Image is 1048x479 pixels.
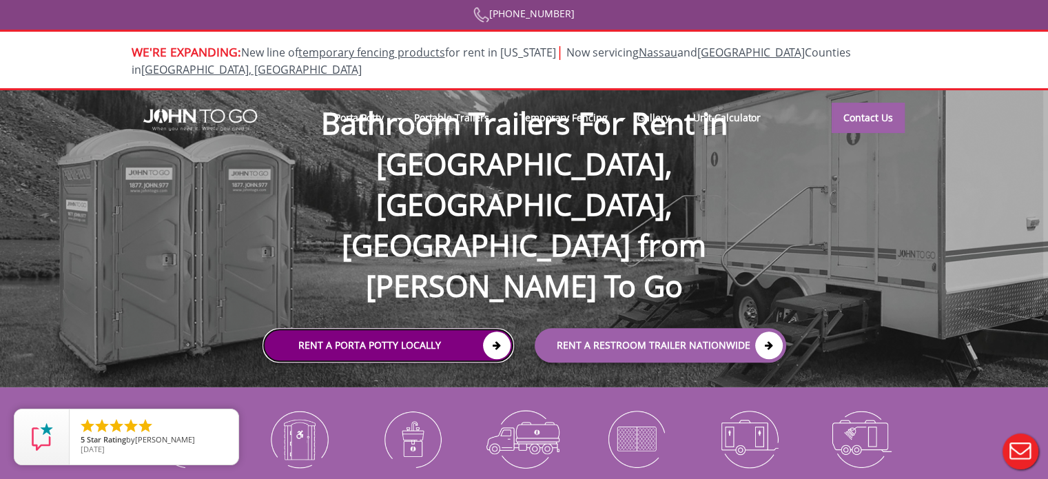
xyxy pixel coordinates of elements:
[132,43,241,60] span: WE'RE EXPANDING:
[703,403,794,475] img: Restroom-Trailers-icon_N.png
[508,103,619,132] a: Temporary Fencing
[79,418,96,434] li: 
[815,403,907,475] img: Shower-Trailers-icon_N.png
[254,403,345,475] img: ADA-Accessible-Units-icon_N.png
[681,103,773,132] a: Unit Calculator
[81,436,227,445] span: by
[142,403,234,475] img: Portable-Toilets-icon_N.png
[132,45,851,77] span: Now servicing and Counties in
[137,418,154,434] li: 
[478,403,570,475] img: Waste-Services-icon_N.png
[556,42,564,61] span: |
[81,444,105,454] span: [DATE]
[323,103,395,132] a: Porta Potty
[993,424,1048,479] button: Live Chat
[366,403,458,475] img: Portable-Sinks-icon_N.png
[626,103,681,132] a: Gallery
[94,418,110,434] li: 
[473,7,575,20] a: [PHONE_NUMBER]
[143,109,257,131] img: JOHN to go
[81,434,85,445] span: 5
[135,434,195,445] span: [PERSON_NAME]
[590,403,682,475] img: Temporary-Fencing-cion_N.png
[141,62,362,77] a: [GEOGRAPHIC_DATA], [GEOGRAPHIC_DATA]
[832,103,905,133] a: Contact Us
[108,418,125,434] li: 
[263,328,514,363] a: Rent a Porta Potty Locally
[132,45,851,77] span: New line of for rent in [US_STATE]
[28,423,56,451] img: Review Rating
[123,418,139,434] li: 
[535,328,786,363] a: rent a RESTROOM TRAILER Nationwide
[402,103,501,132] a: Portable Trailers
[87,434,126,445] span: Star Rating
[249,58,800,306] h1: Bathroom Trailers For Rent in [GEOGRAPHIC_DATA], [GEOGRAPHIC_DATA], [GEOGRAPHIC_DATA] from [PERSO...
